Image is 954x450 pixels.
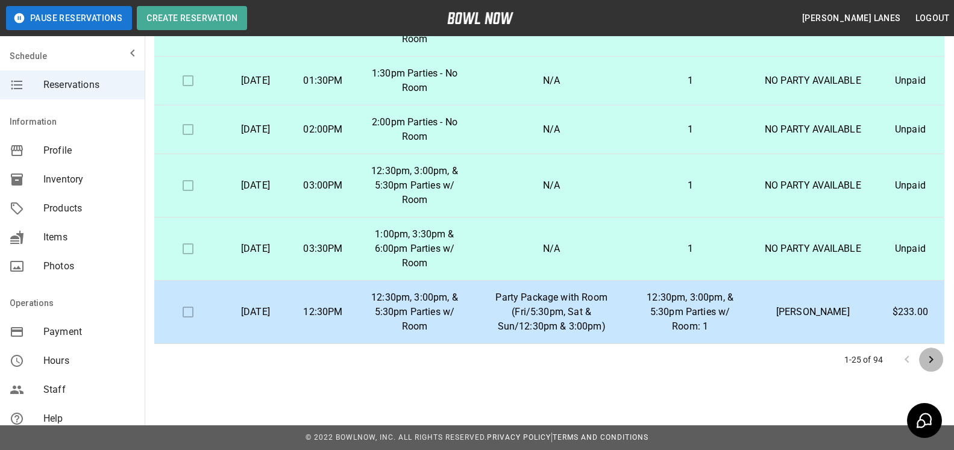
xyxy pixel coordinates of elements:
button: Create Reservation [137,6,247,30]
p: Unpaid [886,178,935,193]
p: 1:30pm Parties - No Room [366,66,463,95]
img: logo [447,12,513,24]
p: 03:30PM [299,242,347,256]
p: [DATE] [231,73,280,88]
button: [PERSON_NAME] Lanes [797,7,906,30]
p: NO PARTY AVAILABLE [759,242,867,256]
button: Logout [911,7,954,30]
p: 1:00pm, 3:30pm & 6:00pm Parties w/ Room [366,227,463,270]
p: 02:00PM [299,122,347,137]
button: Pause Reservations [6,6,132,30]
p: 1 [640,242,740,256]
p: 1-25 of 94 [844,354,883,366]
p: [PERSON_NAME] [759,305,867,319]
p: NO PARTY AVAILABLE [759,73,867,88]
button: Go to next page [919,348,943,372]
p: NO PARTY AVAILABLE [759,122,867,137]
a: Terms and Conditions [553,433,648,442]
p: Unpaid [886,73,935,88]
p: 12:30PM [299,305,347,319]
p: 12:30pm, 3:00pm, & 5:30pm Parties w/ Room [366,290,463,334]
p: Unpaid [886,122,935,137]
p: 01:30PM [299,73,347,88]
span: Inventory [43,172,135,187]
p: 2:00pm Parties - No Room [366,115,463,144]
p: N/A [482,122,621,137]
span: © 2022 BowlNow, Inc. All Rights Reserved. [306,433,487,442]
p: 1 [640,122,740,137]
span: Payment [43,325,135,339]
span: Reservations [43,78,135,92]
p: 03:00PM [299,178,347,193]
span: Photos [43,259,135,273]
span: Hours [43,354,135,368]
p: N/A [482,73,621,88]
p: 1 [640,178,740,193]
span: Products [43,201,135,216]
p: N/A [482,242,621,256]
p: NO PARTY AVAILABLE [759,178,867,193]
p: [DATE] [231,178,280,193]
p: $233.00 [886,305,935,319]
p: Unpaid [886,242,935,256]
a: Privacy Policy [487,433,551,442]
p: 1 [640,73,740,88]
span: Profile [43,143,135,158]
p: [DATE] [231,242,280,256]
p: 12:30pm, 3:00pm, & 5:30pm Parties w/ Room: 1 [640,290,740,334]
span: Staff [43,383,135,397]
p: N/A [482,178,621,193]
p: [DATE] [231,122,280,137]
span: Help [43,411,135,426]
p: 12:30pm, 3:00pm, & 5:30pm Parties w/ Room [366,164,463,207]
span: Items [43,230,135,245]
p: Party Package with Room (Fri/5:30pm, Sat & Sun/12:30pm & 3:00pm) [482,290,621,334]
p: [DATE] [231,305,280,319]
